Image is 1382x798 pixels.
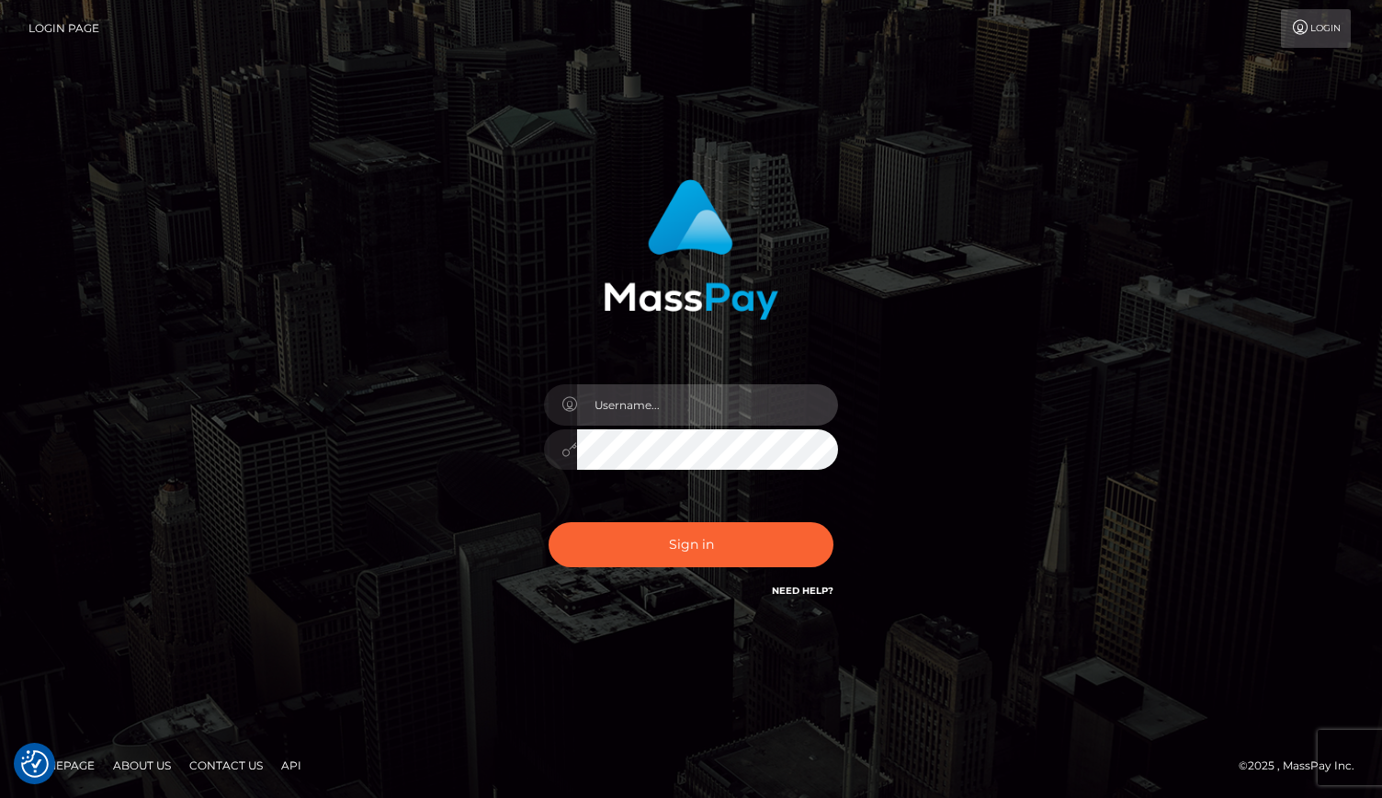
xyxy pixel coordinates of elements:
a: API [274,751,309,780]
input: Username... [577,384,838,426]
img: MassPay Login [604,179,778,320]
button: Consent Preferences [21,750,49,778]
a: Login Page [28,9,99,48]
img: Revisit consent button [21,750,49,778]
a: About Us [106,751,178,780]
a: Contact Us [182,751,270,780]
a: Login [1281,9,1351,48]
div: © 2025 , MassPay Inc. [1239,756,1368,776]
a: Homepage [20,751,102,780]
button: Sign in [549,522,833,567]
a: Need Help? [772,585,833,597]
